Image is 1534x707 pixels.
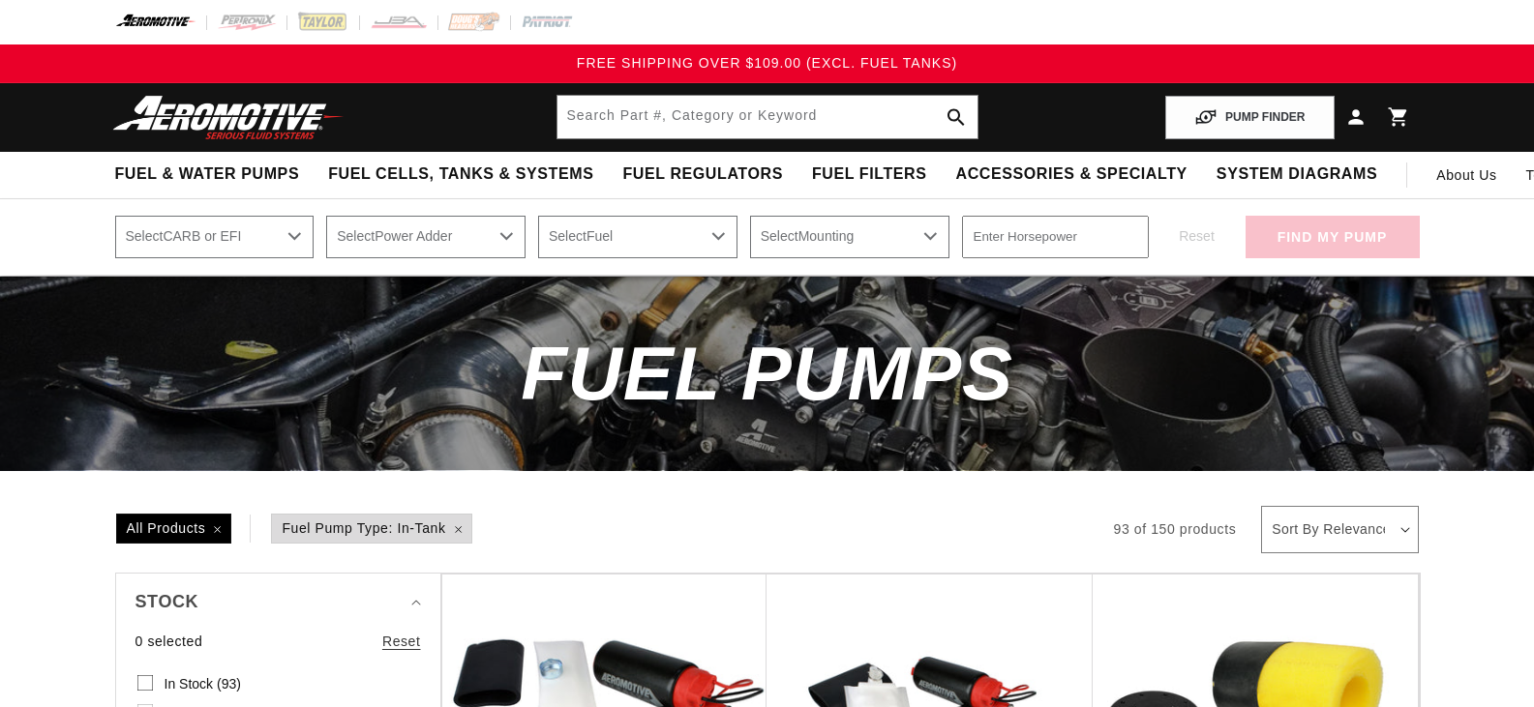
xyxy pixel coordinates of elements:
[622,164,782,185] span: Fuel Regulators
[557,96,978,138] input: Search by Part Number, Category or Keyword
[165,675,241,692] span: In stock (93)
[1217,164,1377,185] span: System Diagrams
[1422,152,1511,198] a: About Us
[956,164,1188,185] span: Accessories & Specialty
[608,152,797,197] summary: Fuel Regulators
[577,55,957,71] span: FREE SHIPPING OVER $109.00 (EXCL. FUEL TANKS)
[962,216,1149,258] input: Enter Horsepower
[1114,521,1237,537] span: 93 of 150 products
[314,152,608,197] summary: Fuel Cells, Tanks & Systems
[382,631,421,652] a: Reset
[115,515,271,544] a: All Products
[812,164,927,185] span: Fuel Filters
[521,331,1013,416] span: Fuel Pumps
[135,588,199,616] span: Stock
[1436,167,1496,183] span: About Us
[328,164,593,185] span: Fuel Cells, Tanks & Systems
[1202,152,1392,197] summary: System Diagrams
[107,95,349,140] img: Aeromotive
[117,515,231,544] span: All Products
[135,631,203,652] span: 0 selected
[942,152,1202,197] summary: Accessories & Specialty
[101,152,315,197] summary: Fuel & Water Pumps
[935,96,978,138] button: search button
[538,216,737,258] select: Fuel
[272,515,470,544] span: Fuel Pump Type: In-Tank
[115,216,315,258] select: CARB or EFI
[750,216,949,258] select: Mounting
[1165,96,1334,139] button: PUMP FINDER
[326,216,526,258] select: Power Adder
[115,164,300,185] span: Fuel & Water Pumps
[135,574,421,631] summary: Stock (0 selected)
[797,152,942,197] summary: Fuel Filters
[270,515,472,544] a: Fuel Pump Type: In-Tank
